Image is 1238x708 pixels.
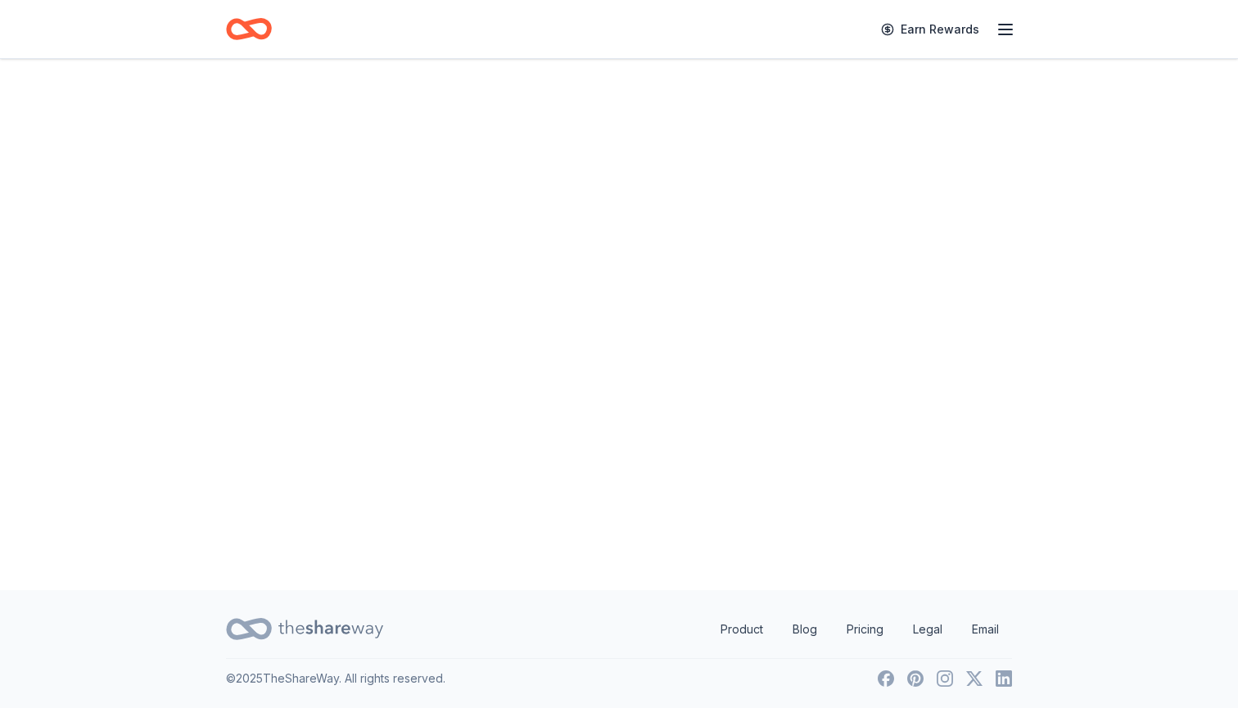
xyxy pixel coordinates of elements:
[834,613,897,646] a: Pricing
[226,669,445,688] p: © 2025 TheShareWay. All rights reserved.
[900,613,956,646] a: Legal
[959,613,1012,646] a: Email
[707,613,776,646] a: Product
[779,613,830,646] a: Blog
[871,15,989,44] a: Earn Rewards
[707,613,1012,646] nav: quick links
[226,10,272,48] a: Home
